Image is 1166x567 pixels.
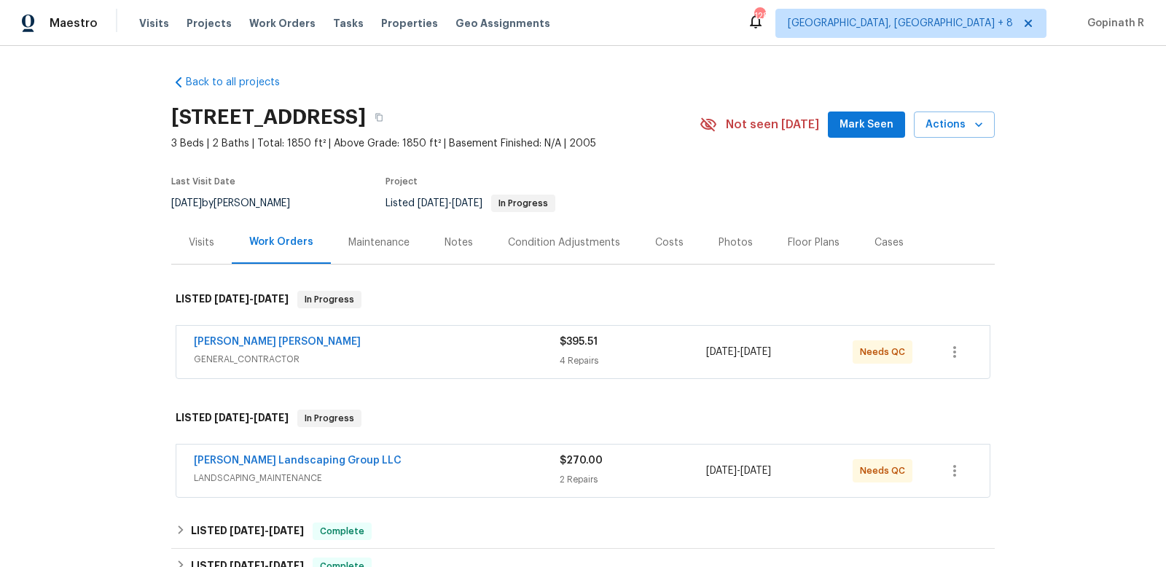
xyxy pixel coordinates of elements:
div: Floor Plans [788,235,840,250]
a: [PERSON_NAME] Landscaping Group LLC [194,455,402,466]
span: Actions [926,116,983,134]
span: [DATE] [706,466,737,476]
button: Actions [914,112,995,138]
span: Properties [381,16,438,31]
span: [DATE] [706,347,737,357]
span: In Progress [299,411,360,426]
div: 128 [754,9,764,23]
span: Not seen [DATE] [726,117,819,132]
span: [DATE] [740,466,771,476]
h6: LISTED [176,291,289,308]
span: [DATE] [214,412,249,423]
span: [DATE] [269,525,304,536]
span: $270.00 [560,455,603,466]
span: [DATE] [452,198,482,208]
span: Maestro [50,16,98,31]
span: - [706,464,771,478]
button: Mark Seen [828,112,905,138]
span: - [706,345,771,359]
span: [DATE] [254,294,289,304]
div: 4 Repairs [560,353,706,368]
span: Listed [386,198,555,208]
span: Tasks [333,18,364,28]
span: - [214,412,289,423]
div: 2 Repairs [560,472,706,487]
span: Complete [314,524,370,539]
span: [DATE] [230,525,265,536]
span: In Progress [493,199,554,208]
div: LISTED [DATE]-[DATE]Complete [171,514,995,549]
span: In Progress [299,292,360,307]
span: Project [386,177,418,186]
span: [DATE] [171,198,202,208]
div: Work Orders [249,235,313,249]
div: Maintenance [348,235,410,250]
div: Notes [445,235,473,250]
span: - [214,294,289,304]
a: [PERSON_NAME] [PERSON_NAME] [194,337,361,347]
span: [GEOGRAPHIC_DATA], [GEOGRAPHIC_DATA] + 8 [788,16,1013,31]
div: LISTED [DATE]-[DATE]In Progress [171,395,995,442]
span: - [230,525,304,536]
div: Photos [719,235,753,250]
div: Visits [189,235,214,250]
span: Projects [187,16,232,31]
span: Needs QC [860,345,911,359]
span: Last Visit Date [171,177,235,186]
span: Work Orders [249,16,316,31]
span: Visits [139,16,169,31]
span: 3 Beds | 2 Baths | Total: 1850 ft² | Above Grade: 1850 ft² | Basement Finished: N/A | 2005 [171,136,700,151]
h2: [STREET_ADDRESS] [171,110,366,125]
h6: LISTED [191,523,304,540]
a: Back to all projects [171,75,311,90]
span: Geo Assignments [455,16,550,31]
div: Condition Adjustments [508,235,620,250]
div: LISTED [DATE]-[DATE]In Progress [171,276,995,323]
span: Mark Seen [840,116,893,134]
span: LANDSCAPING_MAINTENANCE [194,471,560,485]
div: Cases [874,235,904,250]
span: [DATE] [254,412,289,423]
span: [DATE] [740,347,771,357]
span: $395.51 [560,337,598,347]
h6: LISTED [176,410,289,427]
span: GENERAL_CONTRACTOR [194,352,560,367]
div: Costs [655,235,684,250]
span: [DATE] [214,294,249,304]
span: Gopinath R [1081,16,1144,31]
span: - [418,198,482,208]
div: by [PERSON_NAME] [171,195,308,212]
button: Copy Address [366,104,392,130]
span: [DATE] [418,198,448,208]
span: Needs QC [860,464,911,478]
